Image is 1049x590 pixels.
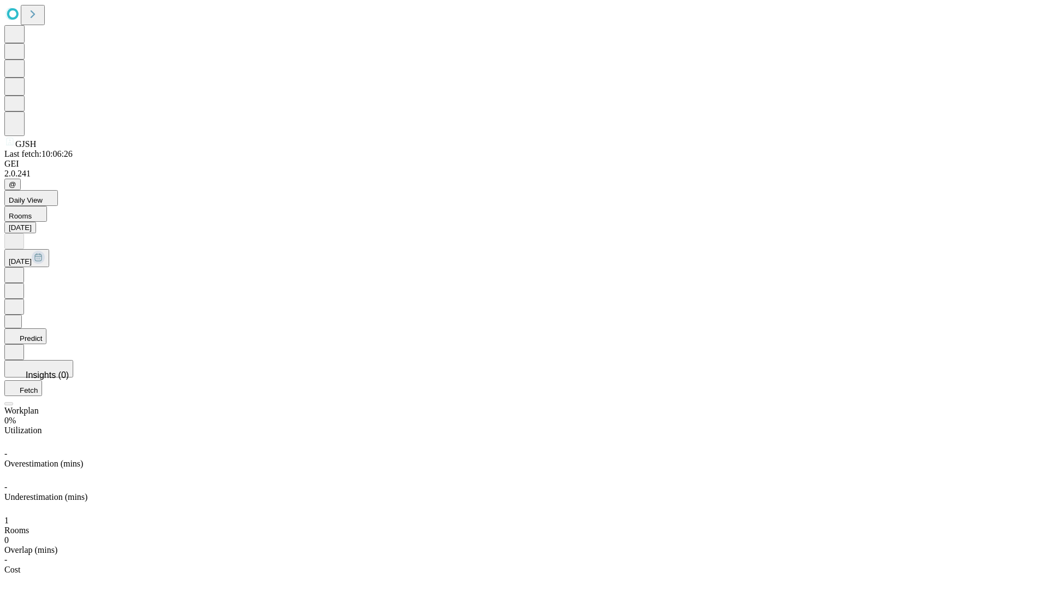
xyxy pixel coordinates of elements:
[4,206,47,222] button: Rooms
[4,416,16,425] span: 0%
[4,222,36,233] button: [DATE]
[4,492,87,501] span: Underestimation (mins)
[26,370,69,380] span: Insights (0)
[4,179,21,190] button: @
[4,169,1045,179] div: 2.0.241
[15,139,36,149] span: GJSH
[4,380,42,396] button: Fetch
[4,426,42,435] span: Utilization
[4,545,57,554] span: Overlap (mins)
[4,459,83,468] span: Overestimation (mins)
[4,555,7,564] span: -
[4,360,73,377] button: Insights (0)
[4,535,9,545] span: 0
[4,249,49,267] button: [DATE]
[9,257,32,265] span: [DATE]
[4,449,7,458] span: -
[4,406,39,415] span: Workplan
[4,190,58,206] button: Daily View
[9,180,16,188] span: @
[4,516,9,525] span: 1
[9,196,43,204] span: Daily View
[4,159,1045,169] div: GEI
[9,212,32,220] span: Rooms
[4,565,20,574] span: Cost
[4,526,29,535] span: Rooms
[4,482,7,492] span: -
[4,149,73,158] span: Last fetch: 10:06:26
[4,328,46,344] button: Predict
